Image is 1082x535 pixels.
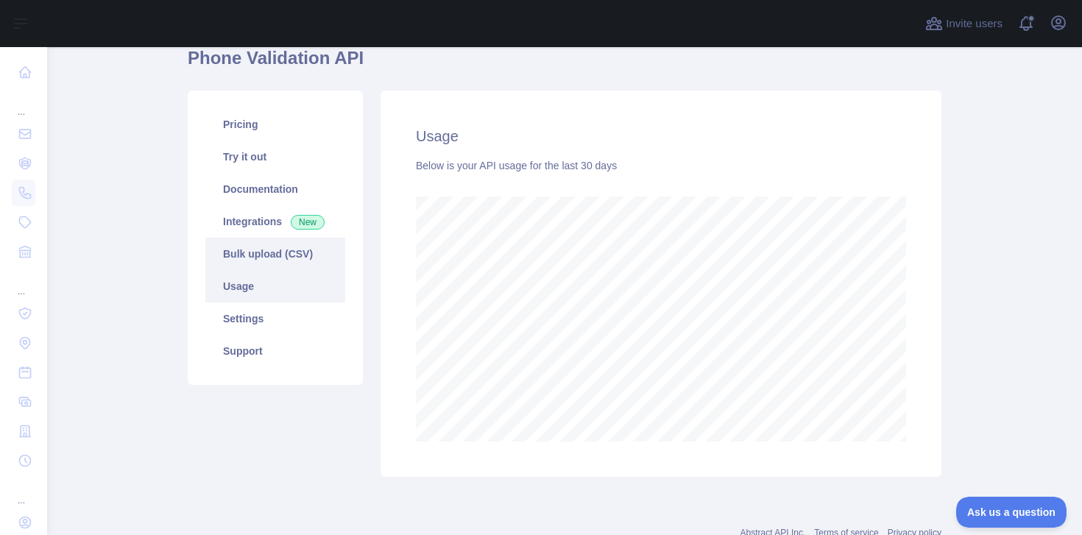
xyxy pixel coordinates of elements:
[956,497,1067,528] iframe: Toggle Customer Support
[205,335,345,367] a: Support
[946,15,1003,32] span: Invite users
[12,477,35,506] div: ...
[416,158,906,173] div: Below is your API usage for the last 30 days
[205,270,345,302] a: Usage
[205,141,345,173] a: Try it out
[188,46,941,82] h1: Phone Validation API
[205,302,345,335] a: Settings
[205,173,345,205] a: Documentation
[205,108,345,141] a: Pricing
[205,205,345,238] a: Integrations New
[12,88,35,118] div: ...
[922,12,1005,35] button: Invite users
[291,215,325,230] span: New
[416,126,906,146] h2: Usage
[12,268,35,297] div: ...
[205,238,345,270] a: Bulk upload (CSV)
